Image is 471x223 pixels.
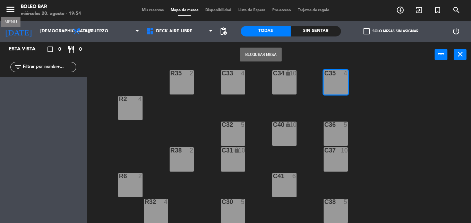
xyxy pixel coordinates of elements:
div: C35 [324,70,325,76]
div: miércoles 20. agosto - 19:54 [21,10,81,17]
div: 4 [241,70,245,76]
i: lock [285,122,291,127]
i: turned_in_not [434,6,442,14]
button: menu [5,4,16,17]
div: 4 [344,70,348,76]
button: power_input [435,49,447,60]
i: menu [5,4,16,15]
span: Disponibilidad [202,8,235,12]
div: 4 [164,199,168,205]
i: add_circle_outline [396,6,404,14]
div: 5 [344,199,348,205]
input: Filtrar por nombre... [22,63,76,71]
i: close [456,50,464,58]
i: power_settings_new [452,27,460,35]
i: lock [234,147,240,153]
i: search [452,6,461,14]
i: restaurant [67,45,75,53]
div: 10 [290,70,297,76]
div: C36 [324,122,325,128]
span: Deck aire libre [156,29,192,34]
span: Lista de Espera [235,8,269,12]
div: MENU [1,18,20,25]
i: lock [285,70,291,76]
span: 0 [58,46,61,53]
div: 10 [290,122,297,128]
div: Esta vista [3,45,50,53]
div: 2 [138,173,143,179]
div: 10 [341,147,348,154]
span: pending_actions [219,27,228,35]
button: Bloquear Mesa [240,48,282,61]
div: Sin sentar [291,26,341,36]
div: 10 [238,147,245,154]
div: R38 [170,147,171,154]
div: 2 [190,147,194,154]
div: C37 [324,147,325,154]
span: Mapa de mesas [167,8,202,12]
span: Tarjetas de regalo [294,8,333,12]
span: Almuerzo [84,29,108,34]
i: power_input [437,50,445,58]
div: 5 [241,122,245,128]
span: 0 [79,46,82,53]
span: Mis reservas [138,8,167,12]
div: Boleo Bar [21,3,81,10]
div: Todas [241,26,291,36]
div: 4 [138,96,143,102]
span: check_box_outline_blank [363,28,370,34]
i: exit_to_app [415,6,423,14]
div: C38 [324,199,325,205]
div: 5 [344,122,348,128]
button: close [454,49,466,60]
i: crop_square [46,45,54,53]
div: 6 [292,173,297,179]
i: arrow_drop_down [59,27,68,35]
i: filter_list [14,63,22,71]
div: 2 [190,70,194,76]
label: Solo mesas sin asignar [363,28,418,34]
div: 5 [241,199,245,205]
span: Pre-acceso [269,8,294,12]
div: R35 [170,70,171,76]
